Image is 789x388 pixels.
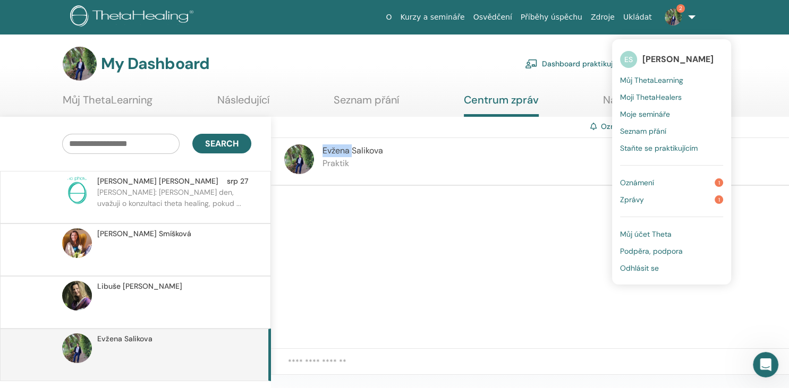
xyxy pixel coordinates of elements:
[12,116,33,137] div: Profile image for ThetaHealing
[217,93,269,114] a: Následující
[396,7,469,27] a: Kurzy a semináře
[89,87,119,98] div: • [DATE]
[620,106,723,123] a: Moje semináře
[620,260,723,277] a: Odhlásit se
[620,51,637,68] span: ES
[62,281,92,311] img: default.jpg
[620,229,672,239] span: Můj účet Theta
[38,166,87,177] div: ThetaHealing
[142,290,213,333] button: Help
[89,126,119,137] div: • [DATE]
[12,194,33,215] div: Profile image for ThetaHealing
[676,4,685,13] span: 2
[97,187,251,219] p: [PERSON_NAME]: [PERSON_NAME] den, uvažuji o konzultaci theta healing, pokud ...
[464,93,539,117] a: Centrum zpráv
[62,333,92,363] img: default.jpg
[525,59,538,68] img: chalkboard-teacher.svg
[97,176,218,187] span: [PERSON_NAME] [PERSON_NAME]
[12,273,33,294] div: Profile image for ThetaHealing
[753,352,778,377] iframe: Intercom live chat
[97,281,182,292] span: Libuše [PERSON_NAME]
[12,37,33,58] div: Profile image for ThetaHealing
[62,228,92,258] img: default.jpg
[620,246,683,256] span: Podpěra, podpora
[601,122,636,131] a: Oznámení
[227,176,248,187] span: srp 27
[620,226,723,243] a: Můj účet Theta
[612,39,731,284] ul: 2
[38,48,87,59] div: ThetaHealing
[620,174,723,191] a: Oznámení1
[323,145,383,156] span: Evžena Salikova
[38,205,87,216] div: ThetaHealing
[603,93,695,114] a: Nápověda a zdroje
[620,109,670,119] span: Moje semináře
[186,4,206,23] div: Close
[71,290,141,333] button: Messages
[715,178,723,187] span: 1
[620,89,723,106] a: Moji ThetaHealers
[38,126,87,137] div: ThetaHealing
[63,93,152,114] a: Můj ThetaLearning
[665,8,682,25] img: default.jpg
[620,123,723,140] a: Seznam přání
[620,195,644,204] span: Zprávy
[97,228,191,239] span: [PERSON_NAME] Smíšková
[620,47,723,72] a: ES[PERSON_NAME]
[715,195,723,204] span: 1
[12,155,33,176] div: Profile image for ThetaHealing
[168,317,185,324] span: Help
[24,317,46,324] span: Home
[620,191,723,208] a: Zprávy1
[58,239,155,260] button: Ask a question
[620,75,683,85] span: Můj ThetaLearning
[89,205,119,216] div: • [DATE]
[620,72,723,89] a: Můj ThetaLearning
[12,234,33,255] div: Profile image for ThetaHealing
[620,263,659,273] span: Odhlásit se
[70,5,197,29] img: logo.png
[79,5,136,23] h1: Messages
[381,7,396,27] a: O
[89,48,119,59] div: • [DATE]
[323,157,383,170] p: Praktik
[620,243,723,260] a: Podpěra, podpora
[101,54,209,73] h3: My Dashboard
[63,47,97,81] img: default.jpg
[620,178,654,187] span: Oznámení
[469,7,516,27] a: Osvědčení
[89,283,119,295] div: • [DATE]
[334,93,399,114] a: Seznam přání
[619,7,656,27] a: Ukládat
[12,76,33,98] div: Profile image for ThetaHealing
[620,140,723,157] a: Staňte se praktikujícím
[587,7,619,27] a: Zdroje
[38,283,87,295] div: ThetaHealing
[38,87,87,98] div: ThetaHealing
[62,176,92,205] img: no-photo.png
[620,143,698,153] span: Staňte se praktikujícím
[525,52,621,75] a: Dashboard praktikující
[86,317,126,324] span: Messages
[620,126,666,136] span: Seznam přání
[516,7,587,27] a: Příběhy úspěchu
[192,134,251,153] button: Search
[89,166,119,177] div: • [DATE]
[620,92,682,102] span: Moji ThetaHealers
[284,144,314,174] img: default.jpg
[205,138,239,149] span: Search
[97,333,152,344] span: Evžena Salikova
[38,244,87,255] div: ThetaHealing
[642,54,714,65] span: [PERSON_NAME]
